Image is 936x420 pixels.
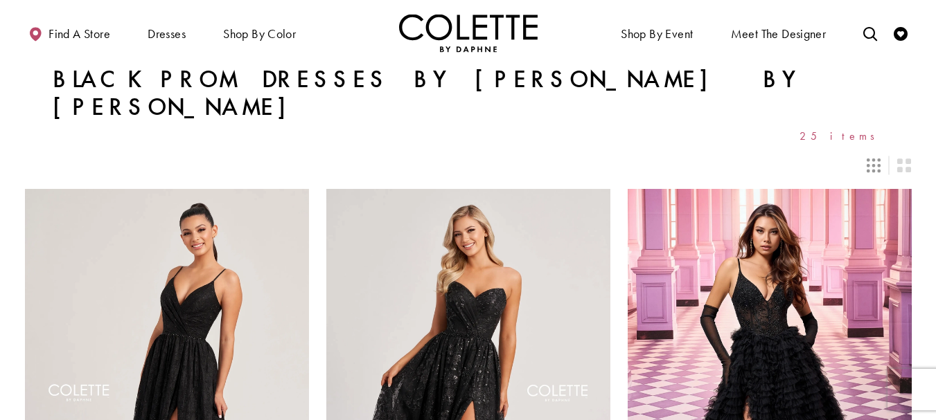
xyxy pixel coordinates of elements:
span: Shop By Event [621,27,693,41]
span: Shop By Event [617,14,696,52]
span: Dresses [148,27,186,41]
a: Meet the designer [727,14,830,52]
span: Find a store [48,27,110,41]
a: Visit Home Page [399,14,538,52]
span: Switch layout to 2 columns [897,158,911,172]
a: Toggle search [860,14,881,52]
img: Colette by Daphne [399,14,538,52]
span: Switch layout to 3 columns [867,158,881,172]
span: Meet the designer [731,27,827,41]
h1: Black Prom Dresses by [PERSON_NAME] by [PERSON_NAME] [53,66,884,121]
a: Check Wishlist [890,14,911,52]
span: Shop by color [220,14,299,52]
span: Dresses [144,14,189,52]
a: Find a store [25,14,114,52]
div: Layout Controls [17,150,920,181]
span: Shop by color [223,27,296,41]
span: 25 items [800,130,884,142]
